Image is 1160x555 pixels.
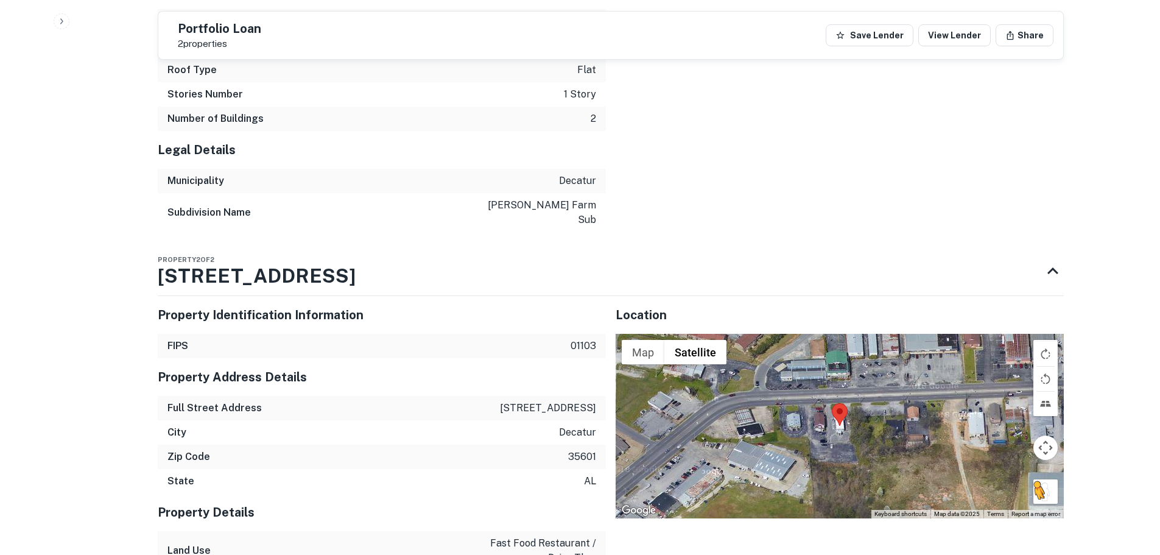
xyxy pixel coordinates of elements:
[619,503,659,518] a: Open this area in Google Maps (opens a new window)
[1033,342,1058,366] button: Rotate map clockwise
[158,141,606,159] h5: Legal Details
[934,511,980,517] span: Map data ©2025
[568,450,596,464] p: 35601
[584,474,596,489] p: al
[500,401,596,415] p: [STREET_ADDRESS]
[996,24,1053,46] button: Share
[167,339,188,353] h6: FIPS
[874,510,927,518] button: Keyboard shortcuts
[167,474,194,489] h6: State
[178,23,261,35] h5: Portfolio Loan
[1033,340,1058,364] button: Toggle fullscreen view
[1033,479,1058,504] button: Drag Pegman onto the map to open Street View
[167,63,217,77] h6: Roof Type
[178,38,261,49] p: 2 properties
[559,425,596,440] p: decatur
[487,198,596,227] p: [PERSON_NAME] farm sub
[564,87,596,102] p: 1 story
[158,306,606,324] h5: Property Identification Information
[577,63,596,77] p: flat
[167,111,264,126] h6: Number of Buildings
[622,340,664,364] button: Show street map
[559,174,596,188] p: decatur
[987,511,1004,517] a: Terms (opens in new tab)
[918,24,991,46] a: View Lender
[167,401,262,415] h6: Full Street Address
[167,425,186,440] h6: City
[1099,458,1160,516] iframe: Chat Widget
[1033,436,1058,460] button: Map camera controls
[158,261,356,291] h3: [STREET_ADDRESS]
[167,450,210,464] h6: Zip Code
[664,340,726,364] button: Show satellite imagery
[1011,511,1060,517] a: Report a map error
[1033,367,1058,391] button: Rotate map counterclockwise
[619,503,659,518] img: Google
[158,247,1064,295] div: Property2of2[STREET_ADDRESS]
[571,339,596,353] p: 01103
[167,174,224,188] h6: Municipality
[167,87,243,102] h6: Stories Number
[158,503,606,521] h5: Property Details
[158,368,606,386] h5: Property Address Details
[591,111,596,126] p: 2
[167,205,251,220] h6: Subdivision Name
[158,256,214,263] span: Property 2 of 2
[1033,392,1058,416] button: Tilt map
[616,306,1064,324] h5: Location
[826,24,913,46] button: Save Lender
